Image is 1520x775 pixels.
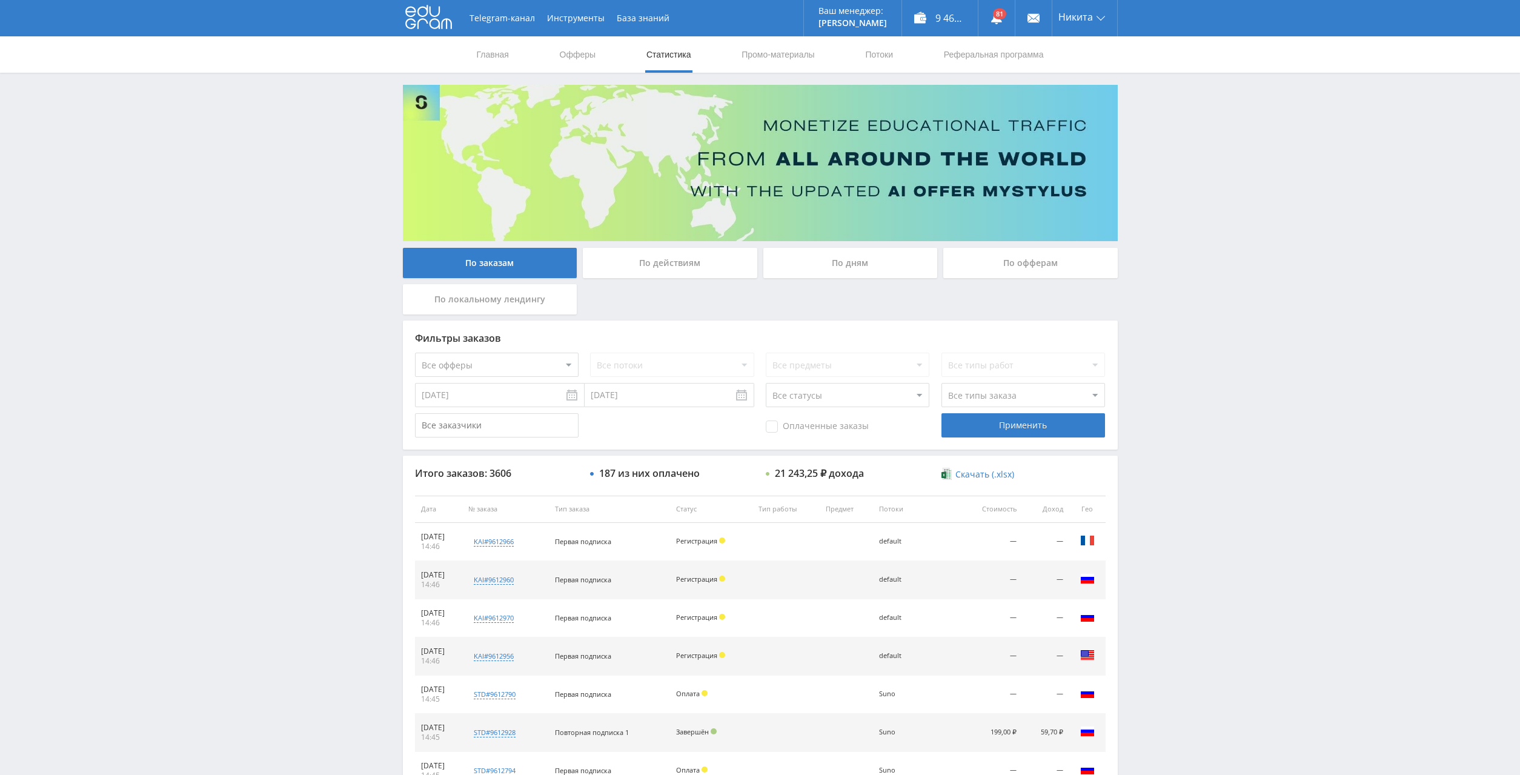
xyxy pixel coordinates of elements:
p: Ваш менеджер: [818,6,887,16]
div: Применить [941,413,1105,437]
div: Фильтры заказов [415,333,1106,344]
a: Промо-материалы [740,36,815,73]
div: По заказам [403,248,577,278]
a: Главная [476,36,510,73]
a: Потоки [864,36,894,73]
img: Banner [403,85,1118,241]
div: По офферам [943,248,1118,278]
input: Все заказчики [415,413,579,437]
div: По локальному лендингу [403,284,577,314]
span: Никита [1058,12,1093,22]
span: Оплаченные заказы [766,421,869,433]
p: [PERSON_NAME] [818,18,887,28]
a: Реферальная программа [943,36,1045,73]
a: Офферы [559,36,597,73]
div: По дням [763,248,938,278]
a: Статистика [645,36,692,73]
div: По действиям [583,248,757,278]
